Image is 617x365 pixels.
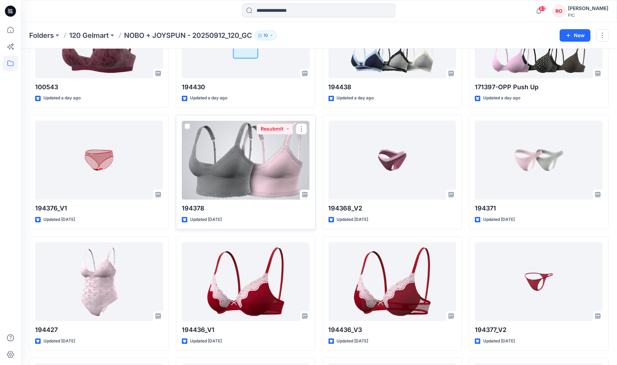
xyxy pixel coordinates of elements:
button: 10 [255,31,277,40]
p: 194436_V1 [182,325,310,335]
p: 171397-OPP Push Up [475,82,603,92]
p: NOBO + JOYSPUN - 20250912_120_GC [124,31,252,40]
p: Updated [DATE] [190,338,222,345]
p: Updated [DATE] [483,338,515,345]
p: Updated a day ago [483,94,520,102]
a: 194377_V2 [475,242,603,321]
p: 194427 [35,325,163,335]
p: Updated a day ago [190,94,227,102]
p: 10 [263,32,268,39]
p: 194436_V3 [328,325,456,335]
a: 120 Gelmart [69,31,109,40]
a: 194368_V2 [328,121,456,199]
a: 194436_V3 [328,242,456,321]
p: Updated [DATE] [483,216,515,223]
p: Updated [DATE] [43,338,75,345]
a: 194376_V1 [35,121,163,199]
p: Updated [DATE] [337,216,368,223]
a: Folders [29,31,54,40]
span: 83 [538,6,546,11]
a: 194378 [182,121,310,199]
p: 194377_V2 [475,325,603,335]
p: Updated a day ago [337,94,374,102]
a: 194371 [475,121,603,199]
p: Updated [DATE] [337,338,368,345]
p: 194430 [182,82,310,92]
button: New [560,29,591,42]
p: Updated a day ago [43,94,81,102]
p: Updated [DATE] [190,216,222,223]
p: Updated [DATE] [43,216,75,223]
p: 194438 [328,82,456,92]
p: 100543 [35,82,163,92]
p: 194371 [475,204,603,213]
p: 194368_V2 [328,204,456,213]
a: 194427 [35,242,163,321]
p: 194376_V1 [35,204,163,213]
div: PIC [568,13,608,18]
div: [PERSON_NAME] [568,4,608,13]
div: RO [553,5,565,17]
a: 194436_V1 [182,242,310,321]
p: 194378 [182,204,310,213]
